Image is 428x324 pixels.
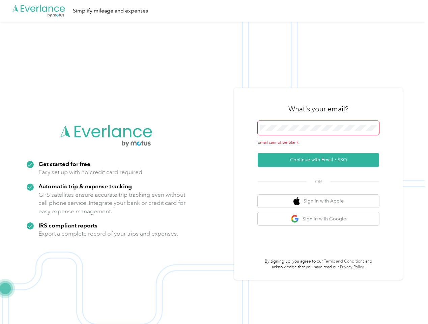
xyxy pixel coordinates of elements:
h3: What's your email? [288,104,348,114]
div: Simplify mileage and expenses [73,7,148,15]
p: By signing up, you agree to our and acknowledge that you have read our . [258,259,379,270]
a: Terms and Conditions [324,259,364,264]
strong: Get started for free [38,160,90,167]
div: Email cannot be blank [258,140,379,146]
button: apple logoSign in with Apple [258,195,379,208]
img: apple logo [293,197,300,206]
p: Easy set up with no credit card required [38,168,142,177]
p: Export a complete record of your trips and expenses. [38,230,178,238]
p: GPS satellites ensure accurate trip tracking even without cell phone service. Integrate your bank... [38,191,186,216]
strong: IRS compliant reports [38,222,97,229]
button: Continue with Email / SSO [258,153,379,167]
strong: Automatic trip & expense tracking [38,183,132,190]
span: OR [307,178,330,185]
img: google logo [291,215,299,223]
button: google logoSign in with Google [258,212,379,225]
a: Privacy Policy [340,265,364,270]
